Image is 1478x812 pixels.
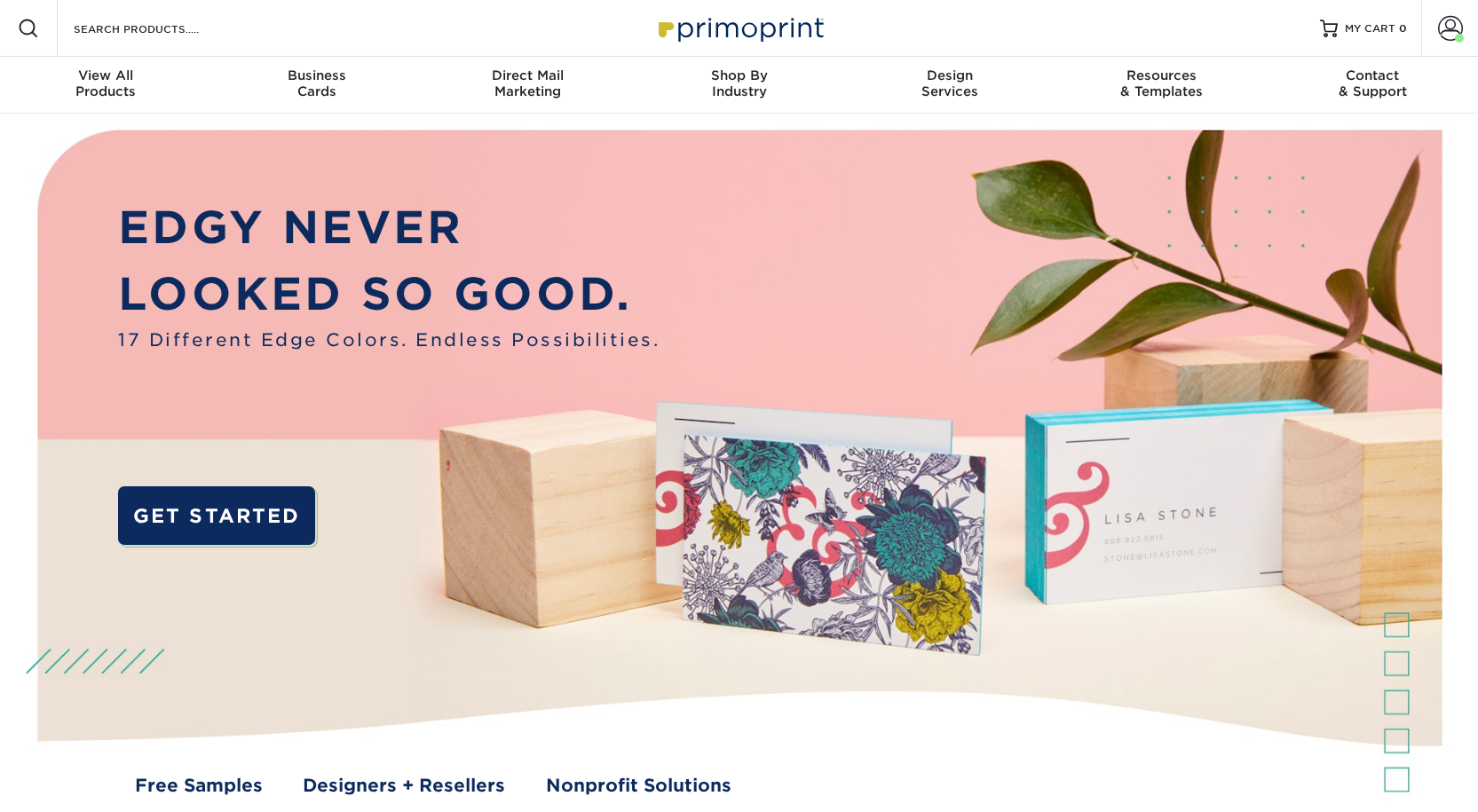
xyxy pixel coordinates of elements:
a: Contact& Support [1267,57,1478,114]
div: Cards [211,67,423,99]
span: Contact [1267,67,1478,83]
a: Shop ByIndustry [634,57,845,114]
div: & Support [1267,67,1478,99]
input: SEARCH PRODUCTS..... [72,18,245,39]
span: Design [844,67,1055,83]
span: 17 Different Edge Colors. Endless Possibilities. [118,327,660,354]
div: Industry [634,67,845,99]
span: MY CART [1345,21,1395,36]
img: Primoprint [651,9,828,47]
a: Free Samples [135,773,263,800]
span: 0 [1399,22,1407,35]
a: DesignServices [844,57,1055,114]
a: Resources& Templates [1055,57,1267,114]
a: Nonprofit Solutions [546,773,731,800]
a: BusinessCards [211,57,423,114]
div: & Templates [1055,67,1267,99]
a: Direct MailMarketing [423,57,634,114]
a: Designers + Resellers [303,773,505,800]
span: Business [211,67,423,83]
div: Services [844,67,1055,99]
p: EDGY NEVER [118,194,660,261]
span: Direct Mail [423,67,634,83]
span: Shop By [634,67,845,83]
span: Resources [1055,67,1267,83]
p: LOOKED SO GOOD. [118,261,660,327]
div: Marketing [423,67,634,99]
a: GET STARTED [118,486,315,545]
